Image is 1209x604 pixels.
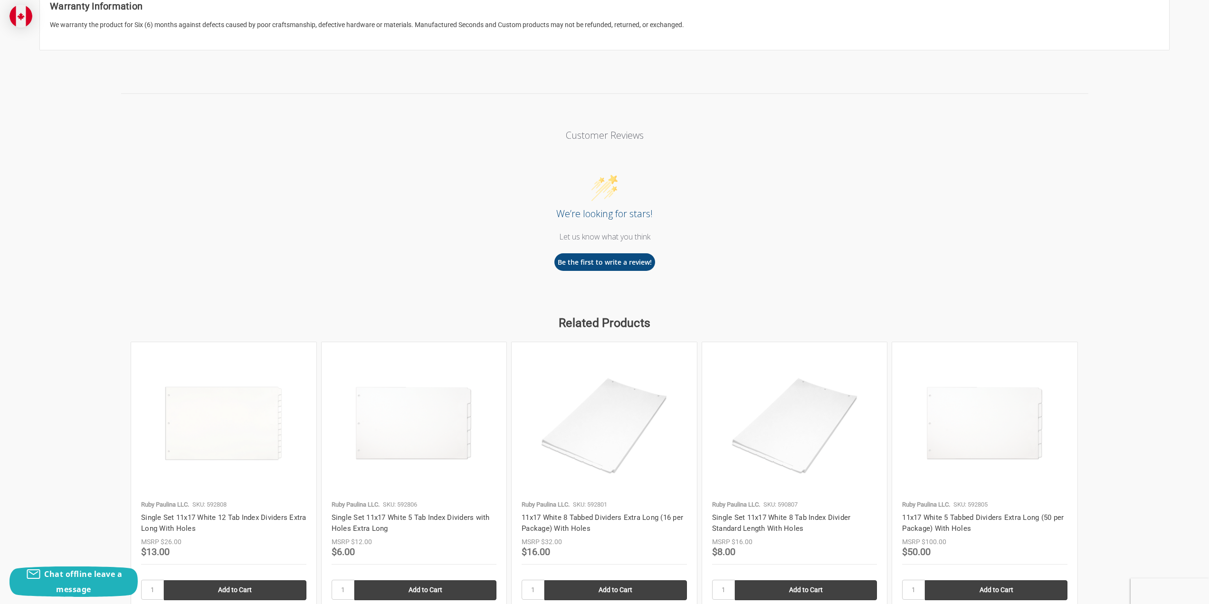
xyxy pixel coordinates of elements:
[44,569,122,594] span: Chat offline leave a message
[332,513,490,533] a: Single Set 11x17 White 5 Tab Index Dividers with Holes Extra Long
[332,537,350,547] div: MSRP
[522,513,683,533] a: 11x17 White 8 Tabbed Dividers Extra Long (16 per Package) With Holes
[554,253,655,271] button: Be the first to write a review!
[953,500,988,509] p: SKU: 592805
[383,500,417,509] p: SKU: 592806
[522,500,570,509] p: Ruby Paulina LLC.
[902,513,1064,533] a: 11x17 White 5 Tabbed Dividers Extra Long (50 per Package) With Holes
[332,500,380,509] p: Ruby Paulina LLC.
[164,580,306,600] input: Add to Cart
[541,538,562,546] span: $32.00
[141,537,159,547] div: MSRP
[522,537,540,547] div: MSRP
[902,500,950,509] p: Ruby Paulina LLC.
[573,500,607,509] p: SKU: 592801
[735,580,877,600] input: Add to Cart
[712,513,851,533] a: Single Set 11x17 White 8 Tab Index Divider Standard Length With Holes
[522,546,550,557] span: $16.00
[902,352,1067,495] img: 11x17 White 5 Tabbed Dividers Extra Long (50 per Package) With Holes
[544,580,687,600] input: Add to Cart
[161,538,181,546] span: $26.00
[121,207,1088,220] div: We’re looking for stars!
[363,129,847,142] p: Customer Reviews
[121,231,1088,242] div: Let us know what you think
[712,546,735,557] span: $8.00
[40,314,1169,332] h2: Related Products
[354,580,497,600] input: Add to Cart
[141,513,306,533] a: Single Set 11x17 White 12 Tab Index Dividers Extra Long With Holes
[141,546,170,557] span: $13.00
[192,500,227,509] p: SKU: 592808
[141,352,306,495] img: Single Set 11x17 White 12 Tab Index Dividers Extra Long With Holes
[50,20,1159,30] p: We warranty the product for Six (6) months against defects caused by poor craftsmanship, defectiv...
[922,538,946,546] span: $100.00
[732,538,752,546] span: $16.00
[902,546,931,557] span: $50.00
[712,352,877,495] img: Single Set 11x17 White 8 Tab Index Divider Standard Length With Holes
[763,500,798,509] p: SKU: 590807
[332,546,355,557] span: $6.00
[902,537,920,547] div: MSRP
[522,352,687,495] img: 11x17 White 8 Tabbed Dividers Extra Long (16 per Package) With Holes
[10,566,138,597] button: Chat offline leave a message
[141,500,189,509] p: Ruby Paulina LLC.
[712,500,760,509] p: Ruby Paulina LLC.
[925,580,1067,600] input: Add to Cart
[351,538,372,546] span: $12.00
[712,537,730,547] div: MSRP
[1131,578,1209,604] iframe: Google Customer Reviews
[10,5,32,28] img: duty and tax information for Canada
[332,352,497,495] img: Single Set 11x17 White 5 Tab Index Dividers with Holes Extra Long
